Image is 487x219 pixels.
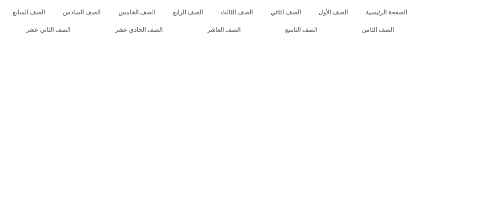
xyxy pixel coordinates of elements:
[357,4,416,21] a: الصفحة الرئيسية
[93,21,185,39] a: الصف الحادي عشر
[212,4,262,21] a: الصف الثالث
[261,4,310,21] a: الصف الثاني
[185,21,263,39] a: الصف العاشر
[263,21,340,39] a: الصف التاسع
[4,21,93,39] a: الصف الثاني عشر
[164,4,212,21] a: الصف الرابع
[4,4,54,21] a: الصف السابع
[340,21,416,39] a: الصف الثامن
[310,4,357,21] a: الصف الأول
[54,4,110,21] a: الصف السادس
[109,4,164,21] a: الصف الخامس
